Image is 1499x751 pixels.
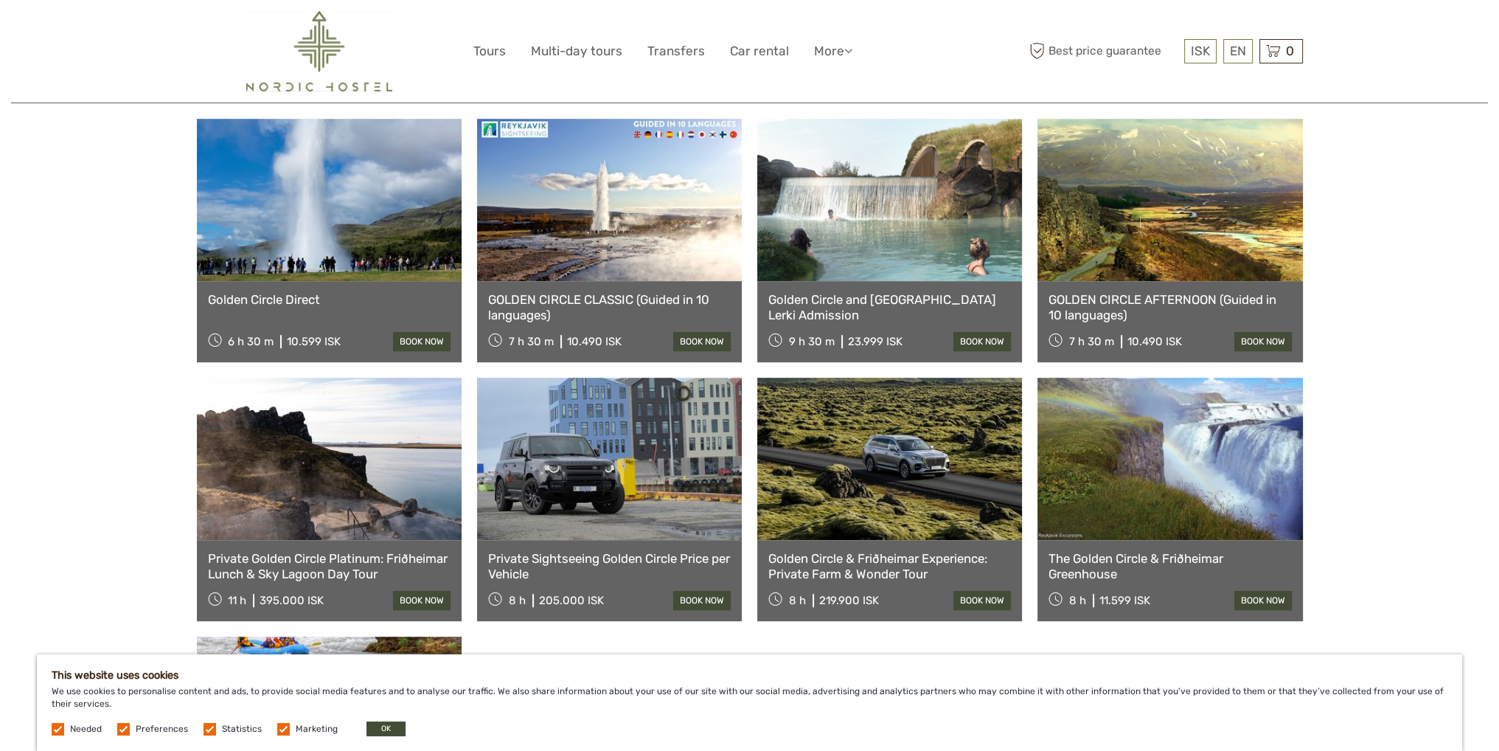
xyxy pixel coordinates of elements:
[366,721,406,736] button: OK
[567,335,622,348] div: 10.490 ISK
[1069,335,1114,348] span: 7 h 30 m
[488,551,731,581] a: Private Sightseeing Golden Circle Price per Vehicle
[953,591,1011,610] a: book now
[768,551,1011,581] a: Golden Circle & Friðheimar Experience: Private Farm & Wonder Tour
[1234,591,1292,610] a: book now
[730,41,789,62] a: Car rental
[789,594,806,607] span: 8 h
[473,41,506,62] a: Tours
[509,335,554,348] span: 7 h 30 m
[21,26,167,38] p: We're away right now. Please check back later!
[136,723,188,736] label: Preferences
[1048,551,1291,581] a: The Golden Circle & Friðheimar Greenhouse
[228,335,274,348] span: 6 h 30 m
[37,654,1462,751] div: We use cookies to personalise content and ads, to provide social media features and to analyse ou...
[1069,594,1086,607] span: 8 h
[52,669,1447,682] h5: This website uses cookies
[393,591,451,610] a: book now
[296,723,338,736] label: Marketing
[228,594,246,607] span: 11 h
[531,41,622,62] a: Multi-day tours
[1234,332,1292,351] a: book now
[539,594,604,607] div: 205.000 ISK
[170,23,187,41] button: Open LiveChat chat widget
[1127,335,1182,348] div: 10.490 ISK
[246,11,392,91] img: 2454-61f15230-a6bf-4303-aa34-adabcbdb58c5_logo_big.png
[1026,39,1180,63] span: Best price guarantee
[488,292,731,322] a: GOLDEN CIRCLE CLASSIC (Guided in 10 languages)
[1048,292,1291,322] a: GOLDEN CIRCLE AFTERNOON (Guided in 10 languages)
[768,292,1011,322] a: Golden Circle and [GEOGRAPHIC_DATA] Lerki Admission
[1223,39,1253,63] div: EN
[70,723,102,736] label: Needed
[848,335,902,348] div: 23.999 ISK
[819,594,879,607] div: 219.900 ISK
[673,332,731,351] a: book now
[287,335,341,348] div: 10.599 ISK
[1191,44,1210,58] span: ISK
[1284,44,1296,58] span: 0
[953,332,1011,351] a: book now
[509,594,526,607] span: 8 h
[814,41,852,62] a: More
[673,591,731,610] a: book now
[647,41,705,62] a: Transfers
[208,551,451,581] a: Private Golden Circle Platinum: Friðheimar Lunch & Sky Lagoon Day Tour
[222,723,262,736] label: Statistics
[208,292,451,307] a: Golden Circle Direct
[260,594,324,607] div: 395.000 ISK
[789,335,835,348] span: 9 h 30 m
[1099,594,1150,607] div: 11.599 ISK
[393,332,451,351] a: book now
